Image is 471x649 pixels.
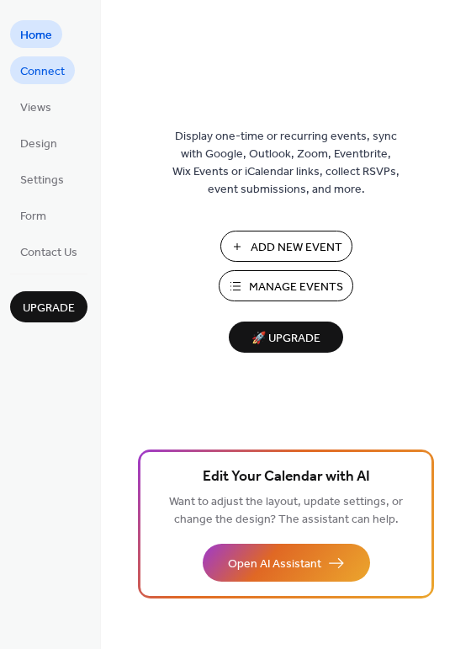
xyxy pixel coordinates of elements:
button: Add New Event [220,231,352,262]
span: Connect [20,63,65,81]
a: Design [10,129,67,157]
span: Want to adjust the layout, update settings, or change the design? The assistant can help. [169,491,403,531]
a: Connect [10,56,75,84]
a: Settings [10,165,74,193]
a: Contact Us [10,237,87,265]
span: Views [20,99,51,117]
a: Home [10,20,62,48]
span: Add New Event [251,239,342,257]
button: 🚀 Upgrade [229,322,343,353]
span: 🚀 Upgrade [239,327,333,350]
button: Manage Events [219,270,353,301]
span: Edit Your Calendar with AI [203,465,370,489]
button: Open AI Assistant [203,544,370,582]
span: Upgrade [23,300,75,317]
button: Upgrade [10,291,87,322]
span: Settings [20,172,64,189]
span: Display one-time or recurring events, sync with Google, Outlook, Zoom, Eventbrite, Wix Events or ... [172,128,400,199]
span: Open AI Assistant [228,556,321,573]
a: Views [10,93,61,120]
span: Form [20,208,46,226]
a: Form [10,201,56,229]
span: Design [20,136,57,153]
span: Manage Events [249,279,343,296]
span: Home [20,27,52,45]
span: Contact Us [20,244,77,262]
